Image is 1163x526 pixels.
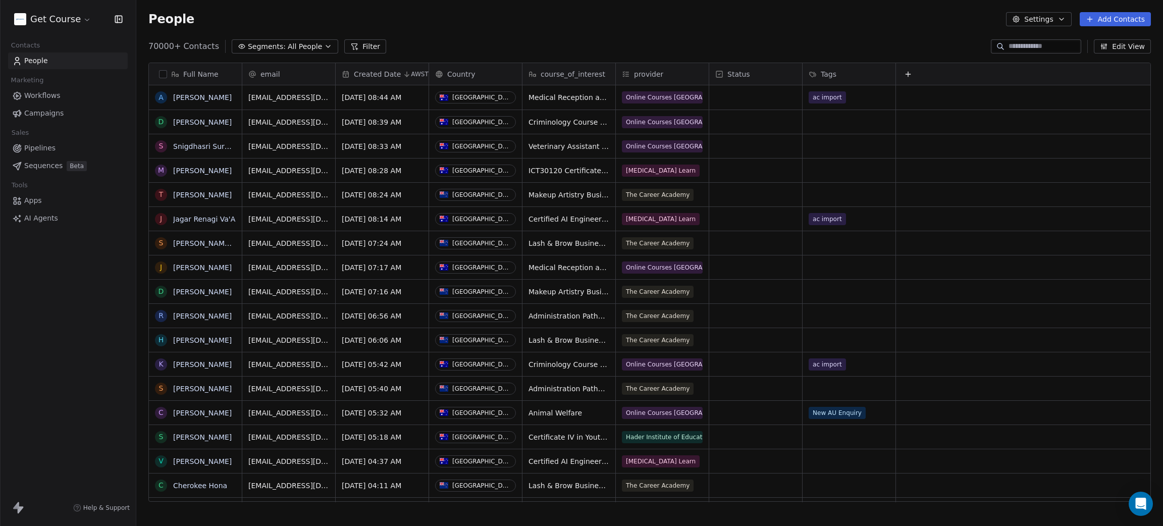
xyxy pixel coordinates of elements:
[528,335,609,345] span: Lash & Brow Business Pathway
[342,214,422,224] span: [DATE] 08:14 AM
[452,434,511,441] div: [GEOGRAPHIC_DATA]
[452,119,511,126] div: [GEOGRAPHIC_DATA]
[24,143,56,153] span: Pipelines
[8,157,128,174] a: SequencesBeta
[149,85,242,502] div: grid
[622,407,703,419] span: Online Courses [GEOGRAPHIC_DATA]
[342,456,422,466] span: [DATE] 04:37 AM
[342,166,422,176] span: [DATE] 08:28 AM
[12,11,93,28] button: Get Course
[342,262,422,273] span: [DATE] 07:17 AM
[342,117,422,127] span: [DATE] 08:39 AM
[173,312,232,320] a: [PERSON_NAME]
[8,87,128,104] a: Workflows
[159,383,164,394] div: S
[452,385,511,392] div: [GEOGRAPHIC_DATA]
[344,39,386,54] button: Filter
[528,190,609,200] span: Makeup Artistry Business Pathway
[622,431,703,443] span: Hader Institute of Education
[452,216,511,223] div: [GEOGRAPHIC_DATA]
[248,481,329,491] span: [EMAIL_ADDRESS][DOMAIN_NAME]
[622,480,694,492] span: The Career Academy
[342,92,422,102] span: [DATE] 08:44 AM
[173,93,232,101] a: [PERSON_NAME]
[452,143,511,150] div: [GEOGRAPHIC_DATA]
[622,286,694,298] span: The Career Academy
[288,41,322,52] span: All People
[158,286,164,297] div: D
[158,117,164,127] div: D
[8,140,128,156] a: Pipelines
[528,311,609,321] span: Administration Pathway - Medical Reception
[452,312,511,320] div: [GEOGRAPHIC_DATA]
[622,91,703,103] span: Online Courses [GEOGRAPHIC_DATA]
[622,140,703,152] span: Online Courses [GEOGRAPHIC_DATA]
[622,358,703,371] span: Online Courses [GEOGRAPHIC_DATA]
[158,359,163,370] div: K
[452,337,511,344] div: [GEOGRAPHIC_DATA]
[528,141,609,151] span: Veterinary Assistant & Animal Welfare Course Bundle (7-in-1 Course Bundle)
[159,432,164,442] div: S
[173,215,235,223] a: Jagar Renagi Va'A
[248,311,329,321] span: [EMAIL_ADDRESS][DOMAIN_NAME]
[447,69,475,79] span: Country
[342,432,422,442] span: [DATE] 05:18 AM
[622,189,694,201] span: The Career Academy
[342,481,422,491] span: [DATE] 04:11 AM
[159,141,164,151] div: S
[634,69,663,79] span: provider
[528,214,609,224] span: Certified AI Engineer Professional
[452,240,511,247] div: [GEOGRAPHIC_DATA]
[24,213,58,224] span: AI Agents
[7,178,32,193] span: Tools
[248,287,329,297] span: [EMAIL_ADDRESS][DOMAIN_NAME]
[248,456,329,466] span: [EMAIL_ADDRESS][DOMAIN_NAME]
[67,161,87,171] span: Beta
[622,310,694,322] span: The Career Academy
[248,92,329,102] span: [EMAIL_ADDRESS][DOMAIN_NAME]
[149,63,242,85] div: Full Name
[158,335,164,345] div: H
[159,238,164,248] div: S
[803,63,895,85] div: Tags
[622,165,700,177] span: [MEDICAL_DATA] Learn
[622,455,700,467] span: [MEDICAL_DATA] Learn
[809,91,846,103] span: ac import
[622,213,700,225] span: [MEDICAL_DATA] Learn
[452,264,511,271] div: [GEOGRAPHIC_DATA]
[173,264,232,272] a: [PERSON_NAME]
[528,238,609,248] span: Lash & Brow Business Pathway
[342,335,422,345] span: [DATE] 06:06 AM
[73,504,130,512] a: Help & Support
[173,433,232,441] a: [PERSON_NAME]
[1094,39,1151,54] button: Edit View
[809,213,846,225] span: ac import
[342,311,422,321] span: [DATE] 06:56 AM
[528,117,609,127] span: Criminology Course Bundle (2-in-1 Course Bundle)
[622,237,694,249] span: The Career Academy
[8,210,128,227] a: AI Agents
[411,70,429,78] span: AWST
[248,214,329,224] span: [EMAIL_ADDRESS][DOMAIN_NAME]
[452,458,511,465] div: [GEOGRAPHIC_DATA]
[809,358,846,371] span: ac import
[622,334,694,346] span: The Career Academy
[248,408,329,418] span: [EMAIL_ADDRESS][DOMAIN_NAME]
[452,191,511,198] div: [GEOGRAPHIC_DATA]
[248,432,329,442] span: [EMAIL_ADDRESS][DOMAIN_NAME]
[158,165,164,176] div: M
[83,504,130,512] span: Help & Support
[452,361,511,368] div: [GEOGRAPHIC_DATA]
[452,94,511,101] div: [GEOGRAPHIC_DATA]
[248,262,329,273] span: [EMAIL_ADDRESS][DOMAIN_NAME]
[616,63,709,85] div: provider
[528,262,609,273] span: Medical Reception and Terminology Course Bundle
[24,90,61,101] span: Workflows
[248,335,329,345] span: [EMAIL_ADDRESS][DOMAIN_NAME]
[160,214,162,224] div: J
[183,69,219,79] span: Full Name
[528,359,609,370] span: Criminology Course Bundle (2-in-1 Course Bundle)
[522,63,615,85] div: course_of_interest
[528,481,609,491] span: Lash & Brow Business Pathway
[158,310,164,321] div: R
